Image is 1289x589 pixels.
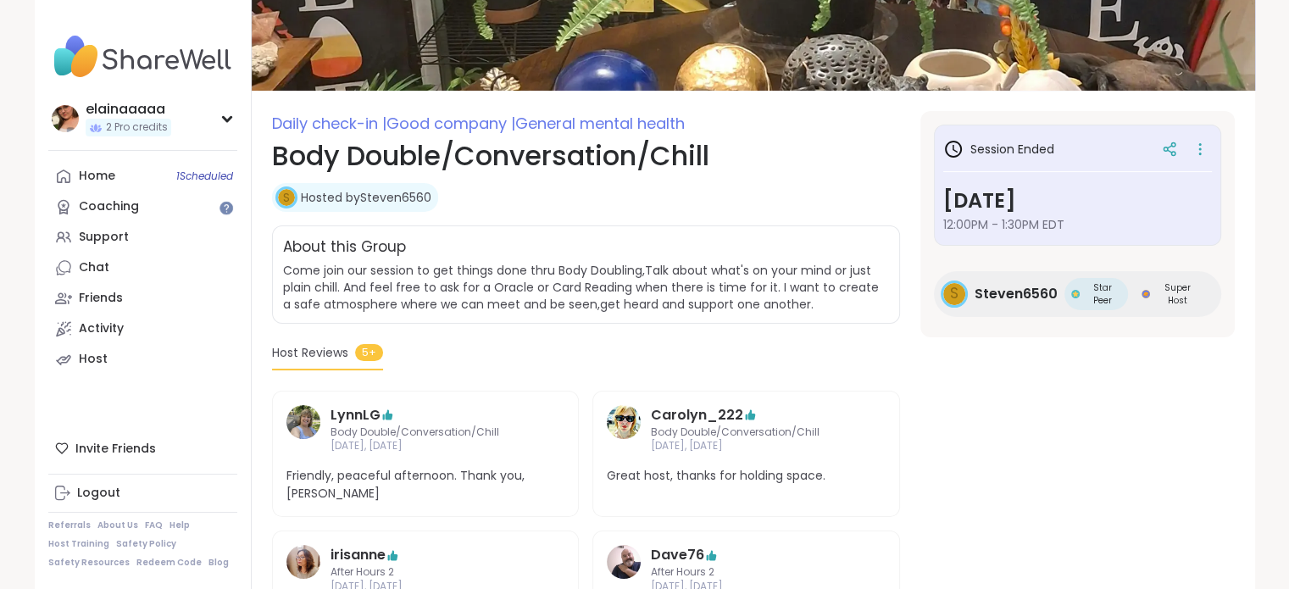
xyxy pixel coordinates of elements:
[651,439,842,453] span: [DATE], [DATE]
[48,344,237,375] a: Host
[48,222,237,253] a: Support
[286,467,565,503] span: Friendly, peaceful afternoon. Thank you, [PERSON_NAME]
[331,565,521,580] span: After Hours 2
[607,467,886,485] span: Great host, thanks for holding space.
[86,100,171,119] div: elainaaaaa
[272,113,386,134] span: Daily check-in |
[48,433,237,464] div: Invite Friends
[169,520,190,531] a: Help
[79,198,139,215] div: Coaching
[943,216,1212,233] span: 12:00PM - 1:30PM EDT
[79,351,108,368] div: Host
[106,120,168,135] span: 2 Pro credits
[272,344,348,362] span: Host Reviews
[286,405,320,454] a: LynnLG
[301,189,431,206] a: Hosted bySteven6560
[283,262,879,313] span: Come join our session to get things done thru Body Doubling,Talk about what's on your mind or jus...
[651,565,842,580] span: After Hours 2
[934,271,1221,317] a: SSteven6560Star PeerStar PeerSuper HostSuper Host
[136,557,202,569] a: Redeem Code
[79,320,124,337] div: Activity
[272,136,900,176] h1: Body Double/Conversation/Chill
[607,405,641,454] a: Carolyn_222
[79,259,109,276] div: Chat
[283,236,406,258] h2: About this Group
[145,520,163,531] a: FAQ
[286,545,320,579] img: irisanne
[355,344,383,361] span: 5+
[48,557,130,569] a: Safety Resources
[1153,281,1200,307] span: Super Host
[386,113,515,134] span: Good company |
[48,538,109,550] a: Host Training
[331,439,521,453] span: [DATE], [DATE]
[52,105,79,132] img: elainaaaaa
[975,284,1058,304] span: Steven6560
[286,405,320,439] img: LynnLG
[79,229,129,246] div: Support
[943,186,1212,216] h3: [DATE]
[48,283,237,314] a: Friends
[331,425,521,440] span: Body Double/Conversation/Chill
[48,478,237,508] a: Logout
[48,192,237,222] a: Coaching
[1083,281,1121,307] span: Star Peer
[208,557,229,569] a: Blog
[79,290,123,307] div: Friends
[1071,290,1080,298] img: Star Peer
[943,139,1054,159] h3: Session Ended
[331,405,381,425] a: LynnLG
[48,314,237,344] a: Activity
[77,485,120,502] div: Logout
[607,405,641,439] img: Carolyn_222
[651,545,704,565] a: Dave76
[331,545,386,565] a: irisanne
[97,520,138,531] a: About Us
[515,113,685,134] span: General mental health
[176,169,233,183] span: 1 Scheduled
[48,161,237,192] a: Home1Scheduled
[219,201,233,214] iframe: Spotlight
[651,405,743,425] a: Carolyn_222
[283,189,290,207] span: S
[950,283,958,305] span: S
[607,545,641,579] img: Dave76
[48,253,237,283] a: Chat
[79,168,115,185] div: Home
[116,538,176,550] a: Safety Policy
[48,27,237,86] img: ShareWell Nav Logo
[1142,290,1150,298] img: Super Host
[48,520,91,531] a: Referrals
[651,425,842,440] span: Body Double/Conversation/Chill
